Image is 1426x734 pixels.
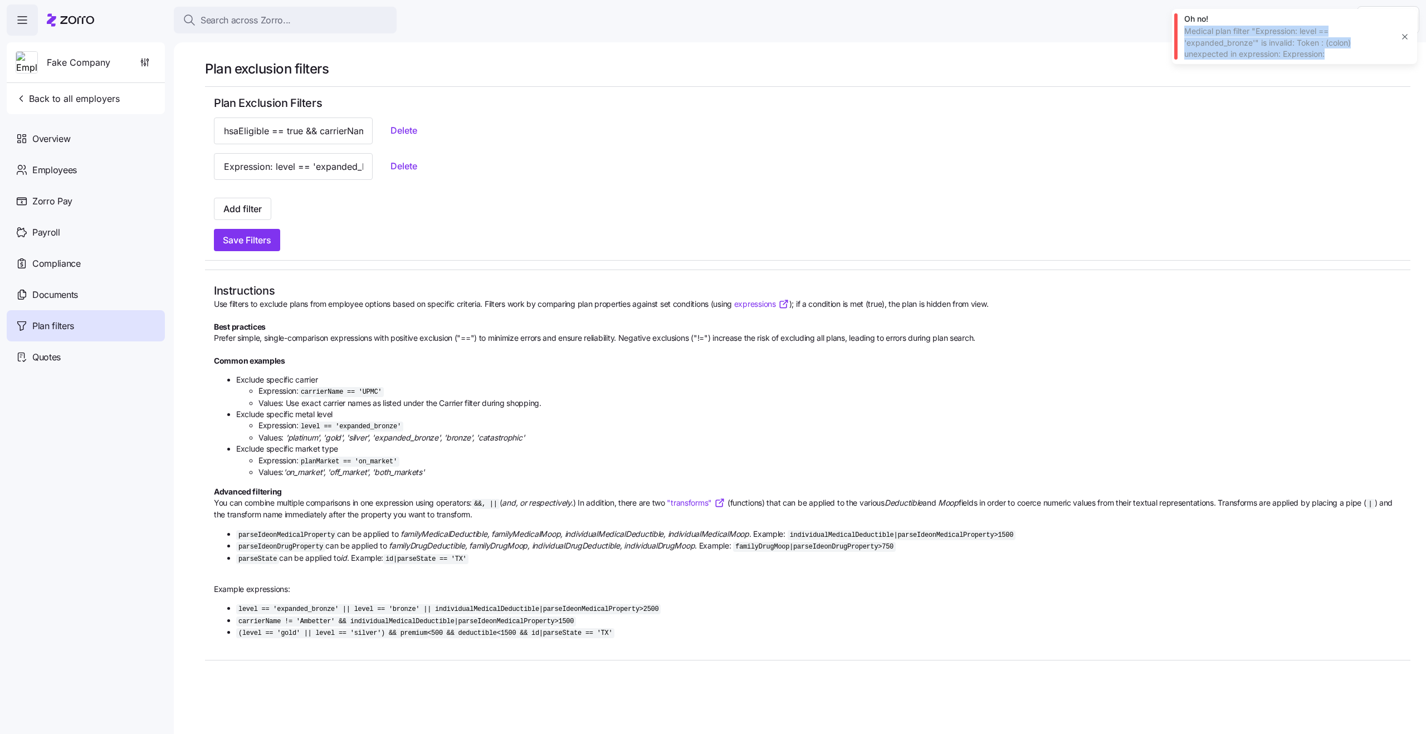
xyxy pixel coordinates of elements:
[788,530,1015,540] code: individualMedicalDeductible|parseIdeonMedicalProperty > 1500
[201,13,291,27] span: Search across Zorro...
[284,467,424,477] i: 'on_market', 'off_market', 'both_markets'
[214,283,1401,299] h2: Instructions
[7,123,165,154] a: Overview
[174,7,397,33] button: Search across Zorro...
[472,499,500,509] code: &&, ||
[286,433,525,442] i: 'platinum', 'gold', 'silver', 'expanded_bronze', 'bronze', 'catastrophic'
[7,341,165,373] a: Quotes
[47,56,110,70] span: Fake Company
[7,154,165,185] a: Employees
[258,432,1401,443] li: Values:
[236,443,1401,478] li: Exclude specific market type
[236,409,1401,443] li: Exclude specific metal level
[214,153,373,180] input: carrierName != 'Ambetter' && individualMedicalDeductible|parseIdeonMedicalProperty > 1500
[382,156,426,176] button: Delete
[214,118,373,144] input: carrierName != 'Ambetter' && individualMedicalDeductible|parseIdeonMedicalProperty > 1500
[32,132,70,146] span: Overview
[236,542,325,552] code: parseIdeonDrugProperty
[214,229,280,251] button: Save Filters
[1184,26,1393,60] div: Medical plan filter "Expression: level == 'expanded_bronze'" is invalid: Token : (colon) unexpect...
[340,553,346,562] i: id
[299,422,403,432] code: level == 'expanded_bronze'
[1366,499,1375,509] code: |
[214,356,285,365] b: Common examples
[502,498,573,507] i: and, or respectively.
[398,529,749,539] i: familyMedicalDeductible, familyMedicalMoop, individualMedicalDeductible, individualMedicalMoop
[885,498,922,507] i: Deductible
[214,487,282,496] b: Advanced filtering
[16,52,37,74] img: Employer logo
[7,248,165,279] a: Compliance
[390,124,417,137] span: Delete
[383,554,468,564] code: id|parseState == 'TX'
[32,319,74,333] span: Plan filters
[223,233,271,247] span: Save Filters
[214,322,266,331] b: Best practices
[32,257,81,271] span: Compliance
[390,159,417,173] span: Delete
[236,530,337,540] code: parseIdeonMedicalProperty
[32,163,77,177] span: Employees
[236,540,1401,552] li: can be applied to . Example:
[16,92,120,105] span: Back to all employers
[236,554,279,564] code: parseState
[258,420,1401,432] li: Expression:
[299,457,399,467] code: planMarket == 'on_market'
[236,628,614,638] code: (level == 'gold' || level == 'silver') && premium < 500 && deductible < 1500 && id|parseState == ...
[214,198,271,220] button: Add filter
[1184,13,1393,25] div: Oh no!
[223,202,262,216] span: Add filter
[258,467,1401,478] li: Values:
[382,120,426,140] button: Delete
[258,385,1401,398] li: Expression:
[299,387,384,397] code: carrierName == 'UPMC'
[258,455,1401,467] li: Expression:
[258,398,1401,409] li: Values: Use exact carrier names as listed under the Carrier filter during shopping.
[734,299,789,310] a: expressions
[11,87,124,110] button: Back to all employers
[236,552,1401,565] li: can be applied to . Example:
[733,542,896,552] code: familyDrugMoop|parseIdeonDrugProperty > 750
[7,217,165,248] a: Payroll
[667,497,725,508] a: "transforms"
[938,498,959,507] i: Moop
[236,604,661,614] code: level == 'expanded_bronze' || level == 'bronze' || individualMedicalDeductible|parseIdeonMedicalP...
[236,529,1401,541] li: can be applied to . Example:
[7,185,165,217] a: Zorro Pay
[32,226,60,239] span: Payroll
[214,96,1401,111] h2: Plan Exclusion Filters
[7,279,165,310] a: Documents
[214,299,1401,647] span: Use filters to exclude plans from employee options based on specific criteria. Filters work by co...
[7,310,165,341] a: Plan filters
[32,194,72,208] span: Zorro Pay
[236,616,576,627] code: carrierName != 'Ambetter' && individualMedicalDeductible|parseIdeonMedicalProperty > 1500
[236,374,1401,409] li: Exclude specific carrier
[32,350,61,364] span: Quotes
[205,60,1410,77] h1: Plan exclusion filters
[387,541,695,550] i: familyDrugDeductible, familyDrugMoop, individualDrugDeductible, individualDrugMoop
[32,288,78,302] span: Documents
